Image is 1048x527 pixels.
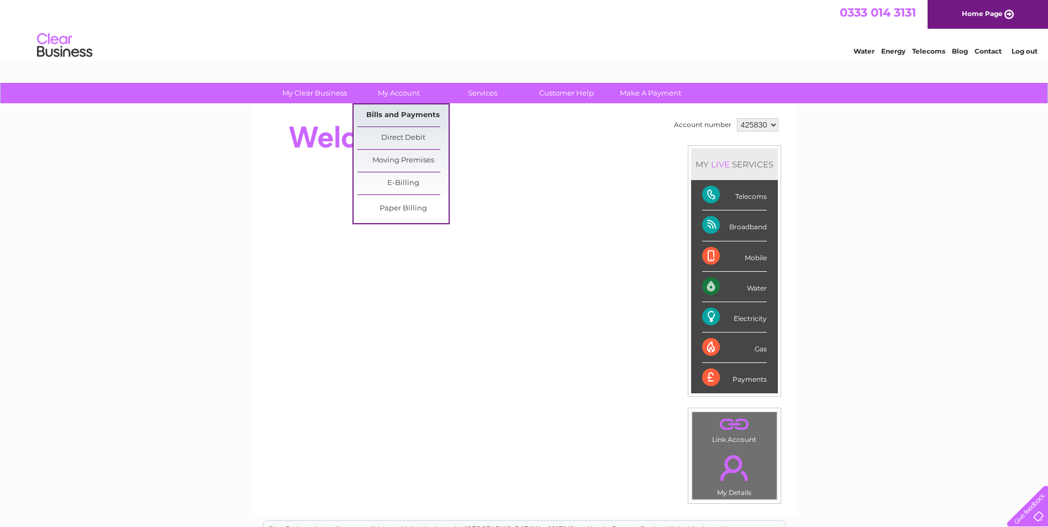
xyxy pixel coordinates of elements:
[912,47,945,55] a: Telecoms
[357,198,449,220] a: Paper Billing
[975,47,1002,55] a: Contact
[702,241,767,272] div: Mobile
[692,412,777,446] td: Link Account
[702,333,767,363] div: Gas
[695,449,774,487] a: .
[264,6,786,54] div: Clear Business is a trading name of Verastar Limited (registered in [GEOGRAPHIC_DATA] No. 3667643...
[353,83,444,103] a: My Account
[269,83,360,103] a: My Clear Business
[1012,47,1038,55] a: Log out
[695,415,774,434] a: .
[854,47,875,55] a: Water
[671,115,734,134] td: Account number
[691,149,778,180] div: MY SERVICES
[709,159,732,170] div: LIVE
[702,363,767,393] div: Payments
[952,47,968,55] a: Blog
[437,83,528,103] a: Services
[881,47,905,55] a: Energy
[702,180,767,210] div: Telecoms
[702,210,767,241] div: Broadband
[702,302,767,333] div: Electricity
[702,272,767,302] div: Water
[840,6,916,19] a: 0333 014 3131
[36,29,93,62] img: logo.png
[357,150,449,172] a: Moving Premises
[357,127,449,149] a: Direct Debit
[357,104,449,127] a: Bills and Payments
[521,83,612,103] a: Customer Help
[692,446,777,500] td: My Details
[605,83,696,103] a: Make A Payment
[357,172,449,194] a: E-Billing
